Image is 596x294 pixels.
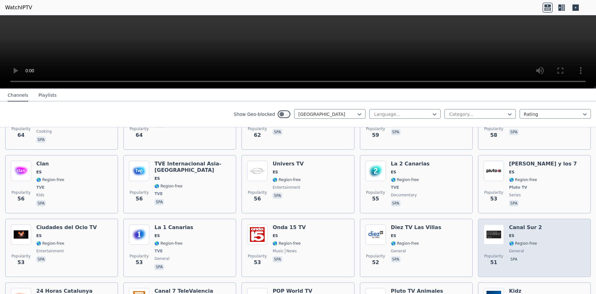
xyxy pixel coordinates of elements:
[509,200,519,206] p: spa
[36,200,46,206] p: spa
[273,129,282,135] p: spa
[11,161,31,181] img: Clan
[154,233,160,238] span: ES
[391,129,401,135] p: spa
[36,170,42,175] span: ES
[273,170,278,175] span: ES
[372,195,379,203] span: 55
[248,126,267,131] span: Popularity
[136,259,143,266] span: 53
[8,89,28,101] button: Channels
[136,131,143,139] span: 64
[391,200,401,206] p: spa
[273,185,300,190] span: entertainment
[36,161,64,167] h6: Clan
[372,259,379,266] span: 52
[154,256,169,261] span: general
[254,259,261,266] span: 53
[490,259,497,266] span: 51
[273,161,303,167] h6: Univers TV
[484,254,503,259] span: Popularity
[490,131,497,139] span: 58
[366,190,385,195] span: Popularity
[509,129,519,135] p: spa
[154,191,163,196] span: TVE
[273,233,278,238] span: ES
[234,111,275,117] label: Show Geo-blocked
[509,185,527,190] span: Pluto TV
[11,224,31,245] img: Ciudades del Ocio TV
[247,161,267,181] img: Univers TV
[36,192,44,198] span: kids
[490,195,497,203] span: 53
[509,248,524,254] span: general
[366,254,385,259] span: Popularity
[36,136,46,143] p: spa
[154,264,164,270] p: spa
[36,224,97,231] h6: Ciudades del Ocio TV
[391,192,417,198] span: documentary
[18,131,25,139] span: 64
[509,177,537,182] span: 🌎 Region-free
[391,256,401,262] p: spa
[36,256,46,262] p: spa
[509,256,519,262] p: spa
[11,254,31,259] span: Popularity
[484,190,503,195] span: Popularity
[154,176,160,181] span: ES
[154,199,164,205] p: spa
[509,192,521,198] span: series
[273,224,306,231] h6: Onda 15 TV
[509,224,542,231] h6: Canal Sur 2
[285,248,297,254] span: news
[372,131,379,139] span: 59
[391,177,419,182] span: 🌎 Region-free
[154,224,193,231] h6: La 1 Canarias
[273,192,282,199] p: spa
[484,224,504,245] img: Canal Sur 2
[484,161,504,181] img: Ana y los 7
[36,177,64,182] span: 🌎 Region-free
[484,126,503,131] span: Popularity
[11,190,31,195] span: Popularity
[509,241,537,246] span: 🌎 Region-free
[365,224,386,245] img: Diez TV Las Villas
[154,241,182,246] span: 🌎 Region-free
[366,126,385,131] span: Popularity
[365,161,386,181] img: La 2 Canarias
[391,233,396,238] span: ES
[248,190,267,195] span: Popularity
[509,161,577,167] h6: [PERSON_NAME] y los 7
[5,4,32,11] a: WatchIPTV
[391,161,430,167] h6: La 2 Canarias
[391,224,441,231] h6: Diez TV Las Villas
[36,129,52,134] span: cooking
[11,126,31,131] span: Popularity
[130,190,149,195] span: Popularity
[154,184,182,189] span: 🌎 Region-free
[154,161,231,173] h6: TVE Internacional Asia-[GEOGRAPHIC_DATA]
[136,195,143,203] span: 56
[254,131,261,139] span: 62
[36,185,45,190] span: TVE
[273,241,301,246] span: 🌎 Region-free
[154,248,163,254] span: TVE
[130,254,149,259] span: Popularity
[18,195,25,203] span: 56
[391,241,419,246] span: 🌎 Region-free
[36,248,64,254] span: entertainment
[18,259,25,266] span: 53
[391,248,406,254] span: general
[509,170,514,175] span: ES
[129,224,149,245] img: La 1 Canarias
[273,256,282,262] p: spa
[391,185,399,190] span: TVE
[36,233,42,238] span: ES
[273,177,301,182] span: 🌎 Region-free
[509,233,514,238] span: ES
[248,254,267,259] span: Popularity
[130,126,149,131] span: Popularity
[129,161,149,181] img: TVE Internacional Asia-Oceania
[36,241,64,246] span: 🌎 Region-free
[273,248,283,254] span: music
